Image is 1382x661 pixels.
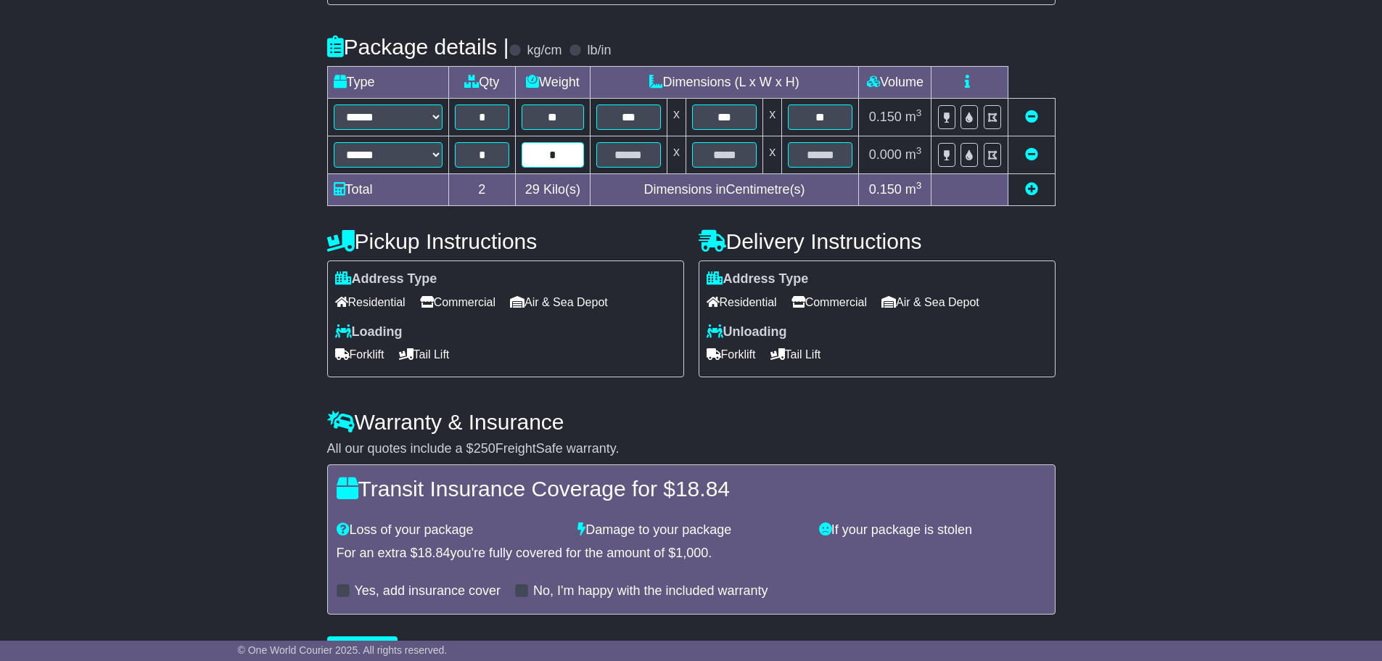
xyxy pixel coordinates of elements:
[707,271,809,287] label: Address Type
[1025,182,1038,197] a: Add new item
[516,67,591,99] td: Weight
[881,291,979,313] span: Air & Sea Depot
[448,174,516,206] td: 2
[1025,147,1038,162] a: Remove this item
[337,546,1046,562] div: For an extra $ you're fully covered for the amount of $ .
[869,182,902,197] span: 0.150
[525,182,540,197] span: 29
[675,477,730,501] span: 18.84
[516,174,591,206] td: Kilo(s)
[905,182,922,197] span: m
[327,35,509,59] h4: Package details |
[1025,110,1038,124] a: Remove this item
[355,583,501,599] label: Yes, add insurance cover
[327,67,448,99] td: Type
[337,477,1046,501] h4: Transit Insurance Coverage for $
[916,107,922,118] sup: 3
[327,229,684,253] h4: Pickup Instructions
[590,174,859,206] td: Dimensions in Centimetre(s)
[418,546,451,560] span: 18.84
[770,343,821,366] span: Tail Lift
[916,145,922,156] sup: 3
[916,180,922,191] sup: 3
[335,291,406,313] span: Residential
[533,583,768,599] label: No, I'm happy with the included warranty
[791,291,867,313] span: Commercial
[587,43,611,59] label: lb/in
[812,522,1053,538] div: If your package is stolen
[869,147,902,162] span: 0.000
[707,324,787,340] label: Unloading
[327,410,1056,434] h4: Warranty & Insurance
[420,291,495,313] span: Commercial
[905,147,922,162] span: m
[667,136,686,174] td: x
[763,136,782,174] td: x
[335,324,403,340] label: Loading
[859,67,931,99] td: Volume
[327,441,1056,457] div: All our quotes include a $ FreightSafe warranty.
[329,522,571,538] div: Loss of your package
[399,343,450,366] span: Tail Lift
[327,174,448,206] td: Total
[905,110,922,124] span: m
[675,546,708,560] span: 1,000
[335,271,437,287] label: Address Type
[510,291,608,313] span: Air & Sea Depot
[667,99,686,136] td: x
[707,291,777,313] span: Residential
[335,343,384,366] span: Forklift
[448,67,516,99] td: Qty
[707,343,756,366] span: Forklift
[570,522,812,538] div: Damage to your package
[763,99,782,136] td: x
[527,43,562,59] label: kg/cm
[869,110,902,124] span: 0.150
[474,441,495,456] span: 250
[590,67,859,99] td: Dimensions (L x W x H)
[238,644,448,656] span: © One World Courier 2025. All rights reserved.
[699,229,1056,253] h4: Delivery Instructions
